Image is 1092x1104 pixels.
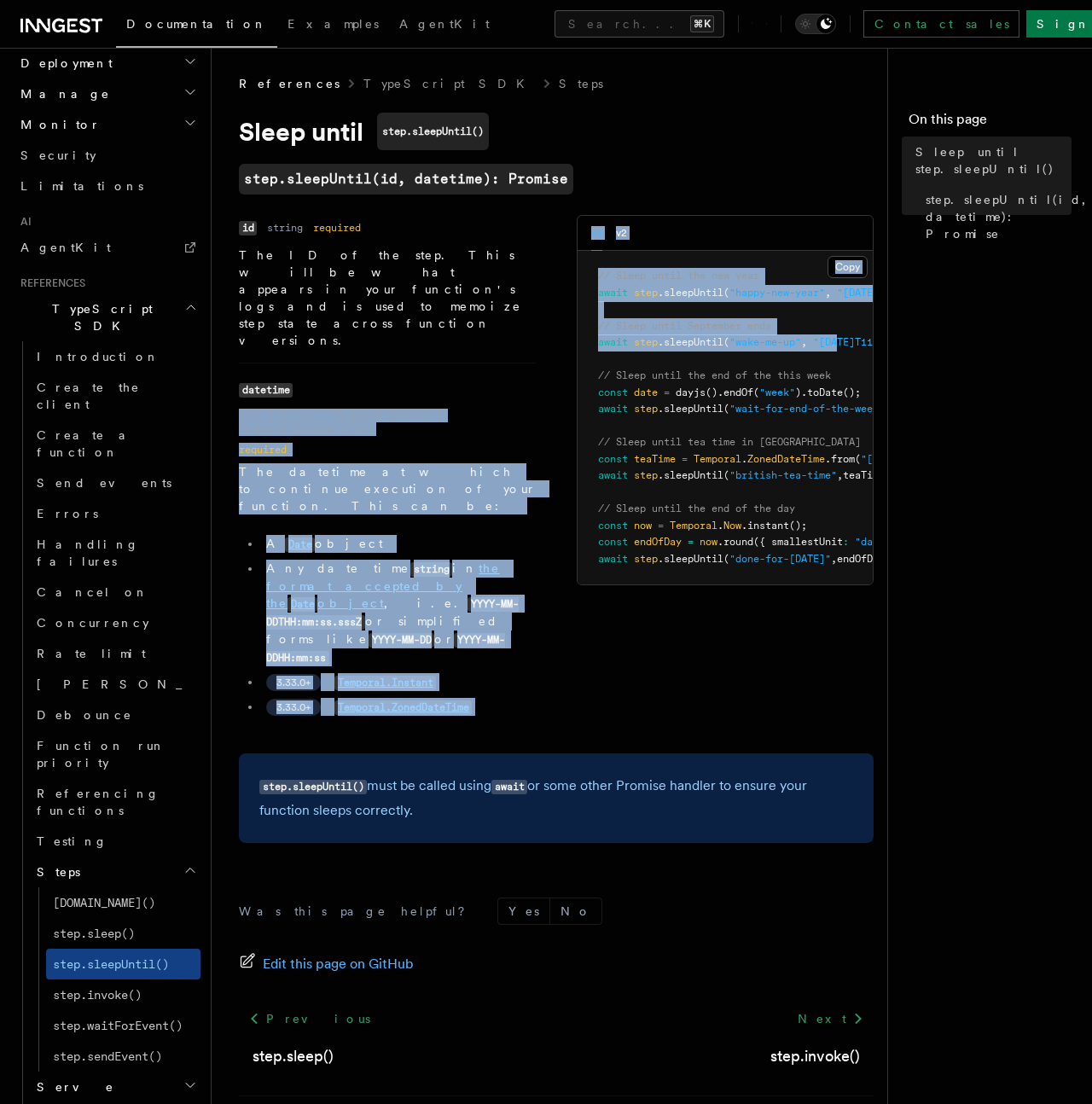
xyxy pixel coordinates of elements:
[37,708,132,722] span: Debounce
[53,927,135,940] span: step.sleep()
[498,898,549,924] button: Yes
[670,520,717,532] span: Temporal
[658,403,723,415] span: .sleepUntil
[837,287,885,299] span: "[DATE]"
[831,553,837,565] span: ,
[239,952,414,976] a: Edit this page on GitHub
[919,184,1072,249] a: step.sleepUntil(id, datetime): Promise
[20,179,143,193] span: Limitations
[598,469,628,481] span: await
[276,700,311,714] span: 3.33.0+
[14,55,113,72] span: Deployment
[14,293,200,341] button: TypeScript SDK
[855,536,885,548] span: "day"
[795,386,801,398] span: )
[14,232,200,263] a: AgentKit
[334,700,472,713] a: Temporal.ZonedDateTime
[37,787,160,817] span: Referencing functions
[828,256,868,278] button: Copy
[20,148,96,162] span: Security
[555,10,724,38] button: Search...⌘K
[598,553,628,565] span: await
[285,537,315,552] code: Date
[116,5,277,48] a: Documentation
[30,341,200,372] a: Introduction
[813,336,915,348] span: "[DATE]T11:59:59"
[239,113,874,150] h1: Sleep until
[837,553,897,565] span: endOfDay);
[634,520,652,532] span: now
[729,336,801,348] span: "wake-me-up"
[658,553,723,565] span: .sleepUntil
[37,585,148,599] span: Cancel on
[729,469,837,481] span: "british-tea-time"
[658,287,723,299] span: .sleepUntil
[239,443,287,456] dd: required
[694,453,741,465] span: Temporal
[598,503,795,514] span: // Sleep until the end of the day
[598,287,628,299] span: await
[53,1019,183,1032] span: step.waitForEvent()
[30,730,200,778] a: Function run priority
[741,520,789,532] span: .instant
[723,553,729,565] span: (
[843,469,897,481] span: teaTime);
[747,453,825,465] span: ZonedDateTime
[729,553,831,565] span: "done-for-[DATE]"
[915,143,1072,177] span: Sleep until step.sleepUntil()
[30,857,200,887] button: Steps
[598,403,628,415] span: await
[30,638,200,669] a: Rate limit
[598,386,628,398] span: const
[14,276,85,290] span: References
[239,247,536,349] p: The ID of the step. This will be what appears in your function's logs and is used to memoize step...
[37,677,287,691] span: [PERSON_NAME]
[664,386,670,398] span: =
[795,14,836,34] button: Toggle dark mode
[399,17,490,31] span: AgentKit
[266,561,500,610] a: the format accepted by theDateobject
[723,520,741,532] span: Now
[723,336,729,348] span: (
[363,75,535,92] a: TypeScript SDK
[843,386,861,398] span: ();
[658,469,723,481] span: .sleepUntil
[37,537,139,568] span: Handling failures
[261,535,536,553] li: A object
[277,5,389,46] a: Examples
[634,453,676,465] span: teaTime
[46,887,200,918] a: [DOMAIN_NAME]()
[598,520,628,532] span: const
[682,453,688,465] span: =
[909,109,1072,137] h4: On this page
[598,436,861,448] span: // Sleep until tea time in [GEOGRAPHIC_DATA]
[789,520,807,532] span: ();
[591,216,602,251] button: v3
[313,221,361,235] dd: required
[253,1044,334,1068] a: step.sleep()
[690,15,714,32] kbd: ⌘K
[30,863,80,880] span: Steps
[266,597,519,630] code: YYYY-MM-DDTHH:mm:ss.sssZ
[239,164,573,195] code: step.sleepUntil(id, datetime): Promise
[239,383,293,398] code: datetime
[37,350,160,363] span: Introduction
[717,536,753,548] span: .round
[700,536,717,548] span: now
[14,85,110,102] span: Manage
[46,979,200,1010] a: step.invoke()
[30,468,200,498] a: Send events
[770,1044,860,1068] a: step.invoke()
[598,336,628,348] span: await
[259,780,367,794] code: step.sleepUntil()
[634,403,658,415] span: step
[46,1010,200,1041] a: step.waitForEvent()
[14,48,200,78] button: Deployment
[753,536,843,548] span: ({ smallestUnit
[37,739,166,770] span: Function run priority
[267,221,303,235] dd: string
[30,700,200,730] a: Debounce
[616,216,627,251] button: v2
[688,536,694,548] span: =
[239,463,536,514] p: The datetime at which to continue execution of your function. This can be:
